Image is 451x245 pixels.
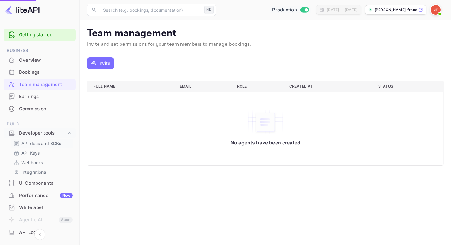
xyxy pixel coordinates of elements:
[232,81,284,92] th: Role
[87,41,444,48] p: Invite and set permissions for your team members to manage bookings.
[13,140,71,147] a: API docs and SDKs
[4,29,76,41] div: Getting started
[230,140,300,146] p: No agents have been created
[19,31,73,38] a: Getting started
[21,140,61,147] p: API docs and SDKs
[4,121,76,128] span: Build
[4,91,76,103] div: Earnings
[21,159,43,166] p: Webhooks
[4,177,76,189] a: UI Components
[11,148,73,157] div: API Keys
[99,4,202,16] input: Search (e.g. bookings, documentation)
[4,54,76,66] a: Overview
[87,81,444,166] table: a dense table
[19,69,73,76] div: Bookings
[19,130,67,137] div: Developer tools
[4,103,76,114] a: Commission
[4,202,76,213] a: Whitelabel
[13,150,71,156] a: API Keys
[34,229,45,240] button: Collapse navigation
[60,193,73,198] div: New
[327,7,357,13] div: [DATE] — [DATE]
[4,79,76,91] div: Team management
[87,57,114,69] button: Invite
[204,6,214,14] div: ⌘K
[11,168,73,176] div: Integrations
[375,7,417,13] p: [PERSON_NAME]-french-ziapz.nuite...
[4,91,76,102] a: Earnings
[19,229,73,236] div: API Logs
[21,150,40,156] p: API Keys
[431,5,441,15] img: Jon French
[4,227,76,238] a: API Logs
[13,169,71,175] a: Integrations
[4,79,76,90] a: Team management
[87,27,444,40] p: Team management
[175,81,232,92] th: Email
[11,139,73,148] div: API docs and SDKs
[4,103,76,115] div: Commission
[98,60,110,66] p: Invite
[270,6,311,14] div: Switch to Sandbox mode
[13,159,71,166] a: Webhooks
[19,192,73,199] div: Performance
[4,190,76,201] a: PerformanceNew
[284,81,373,92] th: Created At
[19,105,73,113] div: Commission
[272,6,297,14] span: Production
[247,109,284,135] img: No agents have been created
[19,204,73,211] div: Whitelabel
[21,169,46,175] p: Integrations
[19,93,73,100] div: Earnings
[19,180,73,187] div: UI Components
[5,5,40,15] img: LiteAPI logo
[4,47,76,54] span: Business
[19,57,73,64] div: Overview
[11,158,73,167] div: Webhooks
[4,66,76,78] a: Bookings
[373,81,443,92] th: Status
[4,128,76,139] div: Developer tools
[19,81,73,88] div: Team management
[87,81,175,92] th: Full name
